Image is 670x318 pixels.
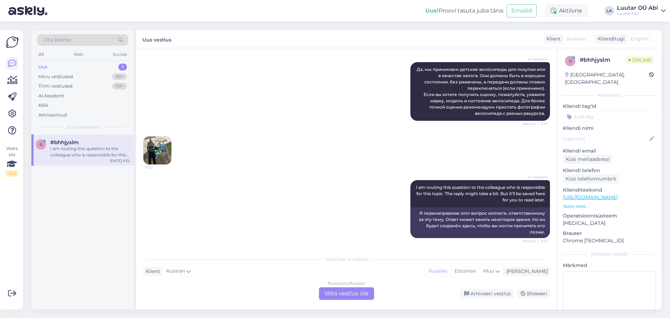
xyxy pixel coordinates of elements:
[110,158,130,163] div: [DATE] 9:32
[417,67,546,116] span: Да, мы принимаем детские велосипеды для покупки или в качестве залога. Они должны быть в хорошем ...
[425,7,504,15] div: Proovi tasuta juba täna:
[563,237,656,244] p: Chrome [TECHNICAL_ID]
[425,7,439,14] b: Uus!
[626,56,654,64] span: Online
[545,5,588,17] div: Aktiivne
[617,5,666,16] a: Luutar OÜ AbiLuutar OÜ
[39,142,43,147] span: b
[563,186,656,194] p: Klienditeekond
[580,56,626,64] div: # bhhjyslm
[38,73,73,80] div: Minu vestlused
[50,139,79,146] span: #bhhjyslm
[516,289,550,298] div: Blokeeri
[504,268,548,275] div: [PERSON_NAME]
[563,103,656,110] p: Kliendi tag'id
[522,57,548,62] span: AI Assistent
[451,266,479,276] div: Estonian
[416,185,546,202] span: I am routing this question to the colleague who is responsible for this topic. The reply might ta...
[319,287,374,300] div: Võta vestlus üle
[595,35,625,43] div: Klienditugi
[563,212,656,220] p: Operatsioonisüsteem
[522,175,548,180] span: AI Assistent
[507,4,537,17] button: Emailid
[112,83,127,90] div: 99+
[563,251,656,258] div: [PERSON_NAME]
[142,34,171,44] label: Uus vestlus
[50,146,130,158] div: I am routing this question to the colleague who is responsible for this topic. The reply might ta...
[38,102,49,109] div: Kõik
[563,220,656,227] p: [MEDICAL_DATA]
[143,268,160,275] div: Klient
[522,238,548,244] span: Nähtud ✓ 9:32
[410,207,550,238] div: Я перенаправляю этот вопрос коллеге, ответственному за эту тему. Ответ может занять некоторое вре...
[38,83,73,90] div: Tiimi vestlused
[563,125,656,132] p: Kliendi nimi
[6,170,18,177] div: 2 / 3
[328,280,365,287] div: Russian to Russian
[38,64,47,71] div: Uus
[563,135,648,143] input: Lisa nimi
[563,155,612,164] div: Küsi meiliaadressi
[6,36,19,49] img: Askly Logo
[563,174,619,184] div: Küsi telefoninumbrit
[604,6,614,16] div: LA
[565,71,649,86] div: [GEOGRAPHIC_DATA], [GEOGRAPHIC_DATA]
[617,11,658,16] div: Luutar OÜ
[143,256,550,262] div: Valige keel ja vastake
[166,267,185,275] span: Russian
[425,266,451,276] div: Russian
[118,64,127,71] div: 1
[631,35,649,43] span: English
[563,194,618,200] a: [URL][DOMAIN_NAME]
[617,5,658,11] div: Luutar OÜ Abi
[563,262,656,269] p: Märkmed
[563,167,656,174] p: Kliendi telefon
[43,36,71,44] span: Otsi kliente
[143,136,171,164] img: Attachment
[563,92,656,98] div: Kliendi info
[112,73,127,80] div: 99+
[67,124,99,130] span: Uued vestlused
[111,50,128,59] div: Socials
[563,147,656,155] p: Kliendi email
[483,268,494,274] span: Muu
[460,289,514,298] div: Arhiveeri vestlus
[563,111,656,122] input: Lisa tag
[522,121,548,126] span: Nähtud ✓ 9:27
[567,35,586,43] span: Russian
[72,50,84,59] div: Web
[146,165,172,170] span: 9:32
[6,145,18,177] div: Vaata siia
[563,230,656,237] p: Brauser
[37,50,45,59] div: All
[38,93,64,99] div: AI Assistent
[38,112,67,119] div: Arhiveeritud
[569,58,572,64] span: b
[544,35,561,43] div: Klient
[563,203,656,209] p: Vaata edasi ...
